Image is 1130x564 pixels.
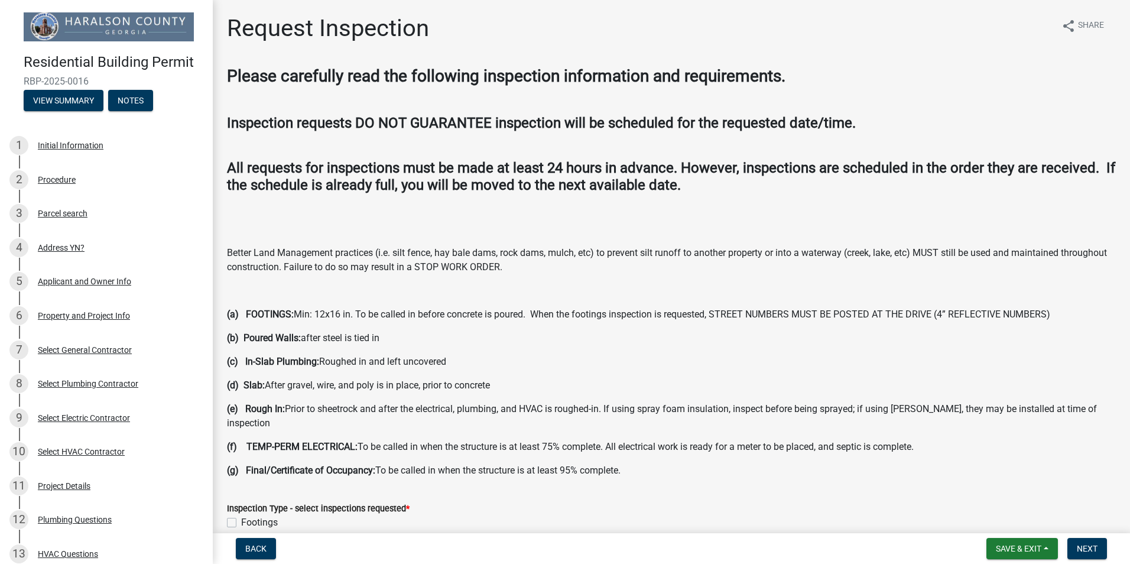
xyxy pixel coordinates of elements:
[1061,19,1076,33] i: share
[38,516,112,524] div: Plumbing Questions
[24,76,189,87] span: RBP-2025-0016
[9,341,28,359] div: 7
[986,538,1058,559] button: Save & Exit
[9,409,28,427] div: 9
[227,465,375,476] strong: (g) Final/Certificate of Occupancy:
[227,355,1116,369] p: Roughed in and left uncovered
[38,550,98,558] div: HVAC Questions
[1052,14,1113,37] button: shareShare
[227,356,319,367] strong: (c) In-Slab Plumbing:
[9,170,28,189] div: 2
[38,312,130,320] div: Property and Project Info
[1078,19,1104,33] span: Share
[38,414,130,422] div: Select Electric Contractor
[38,448,125,456] div: Select HVAC Contractor
[9,477,28,495] div: 11
[1067,538,1107,559] button: Next
[38,346,132,354] div: Select General Contractor
[1077,544,1097,553] span: Next
[9,272,28,291] div: 5
[245,544,267,553] span: Back
[227,309,294,320] strong: (a) FOOTINGS:
[236,538,276,559] button: Back
[9,306,28,325] div: 6
[227,505,410,513] label: Inspection Type - select inspections requested
[24,90,103,111] button: View Summary
[227,14,429,43] h1: Request Inspection
[108,90,153,111] button: Notes
[9,510,28,529] div: 12
[227,307,1116,322] p: Min: 12x16 in. To be called in before concrete is poured. When the footings inspection is request...
[227,440,1116,454] p: To be called in when the structure is at least 75% complete. All electrical work is ready for a m...
[996,544,1041,553] span: Save & Exit
[227,332,301,343] strong: (b) Poured Walls:
[38,482,90,490] div: Project Details
[241,516,278,530] label: Footings
[227,115,856,131] strong: Inspection requests DO NOT GUARANTEE inspection will be scheduled for the requested date/time.
[9,238,28,257] div: 4
[227,402,1116,430] p: Prior to sheetrock and after the electrical, plumbing, and HVAC is roughed-in. If using spray foa...
[227,403,285,414] strong: (e) Rough In:
[227,463,1116,478] p: To be called in when the structure is at least 95% complete.
[24,12,194,41] img: Haralson County, Georgia
[38,209,87,218] div: Parcel search
[9,442,28,461] div: 10
[38,380,138,388] div: Select Plumbing Contractor
[9,136,28,155] div: 1
[38,141,103,150] div: Initial Information
[227,246,1116,274] p: Better Land Management practices (i.e. silt fence, hay bale dams, rock dams, mulch, etc) to preve...
[227,331,1116,345] p: after steel is tied in
[227,441,358,452] strong: (f) TEMP-PERM ELECTRICAL:
[38,176,76,184] div: Procedure
[9,374,28,393] div: 8
[9,204,28,223] div: 3
[108,96,153,106] wm-modal-confirm: Notes
[227,378,1116,393] p: After gravel, wire, and poly is in place, prior to concrete
[227,66,785,86] strong: Please carefully read the following inspection information and requirements.
[24,54,203,71] h4: Residential Building Permit
[38,244,85,252] div: Address YN?
[24,96,103,106] wm-modal-confirm: Summary
[227,380,265,391] strong: (d) Slab:
[227,160,1115,193] strong: All requests for inspections must be made at least 24 hours in advance. However, inspections are ...
[38,277,131,286] div: Applicant and Owner Info
[9,544,28,563] div: 13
